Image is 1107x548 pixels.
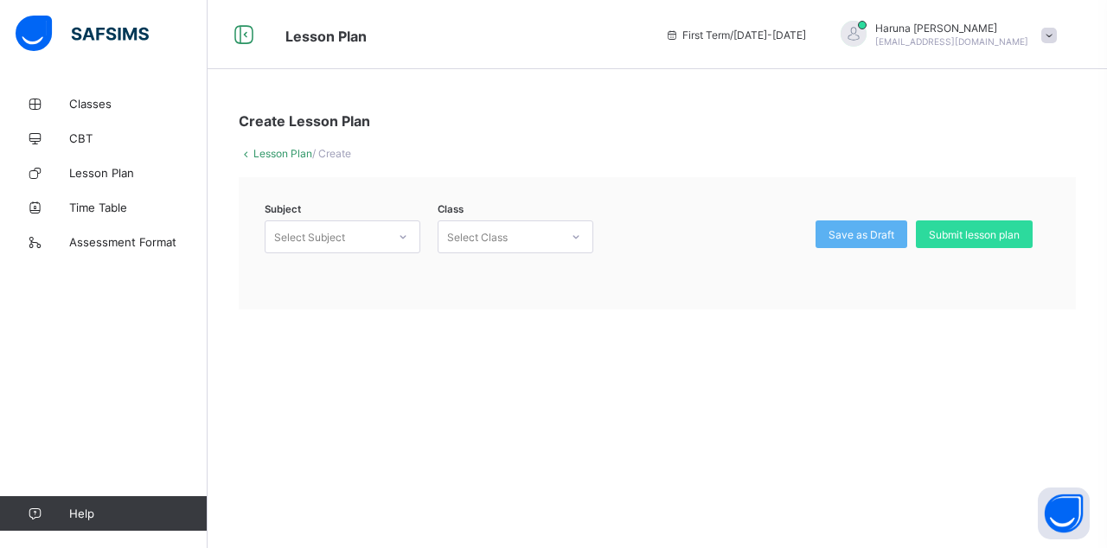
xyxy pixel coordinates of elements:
div: Select Class [447,220,508,253]
span: Assessment Format [69,235,208,249]
span: Classes [69,97,208,111]
button: Open asap [1038,487,1090,539]
span: / Create [312,147,351,160]
span: [EMAIL_ADDRESS][DOMAIN_NAME] [875,36,1028,47]
span: Submit lesson plan [929,228,1020,241]
span: Create Lesson Plan [239,112,370,130]
span: session/term information [665,29,806,41]
img: safsims [16,16,149,52]
span: Lesson Plan [285,28,367,45]
span: Haruna [PERSON_NAME] [875,22,1028,35]
span: Lesson Plan [69,166,208,180]
a: Lesson Plan [253,147,312,160]
span: CBT [69,131,208,145]
span: Time Table [69,201,208,214]
span: Help [69,507,207,520]
div: Haruna Ibrahim [823,21,1065,49]
span: Class [438,203,464,215]
span: Save as Draft [829,228,894,241]
div: Select Subject [274,220,345,253]
span: Subject [265,203,301,215]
